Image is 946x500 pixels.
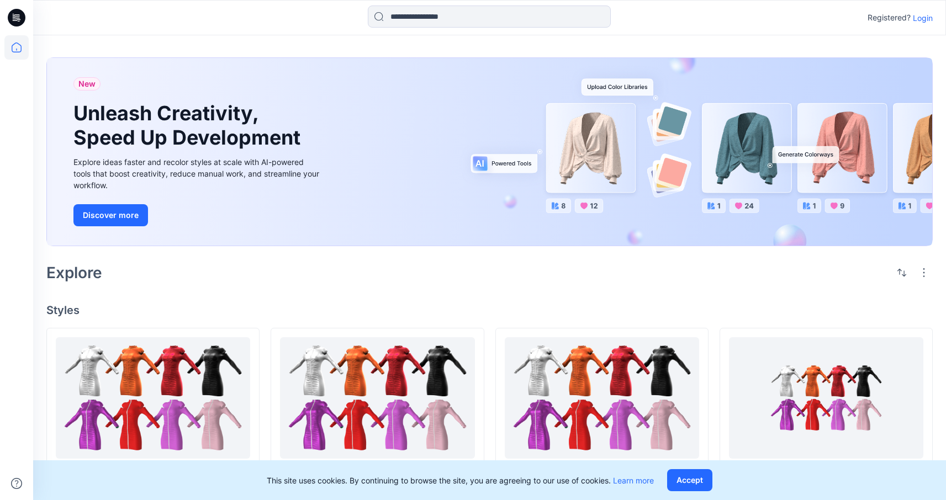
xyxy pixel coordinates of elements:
[868,11,911,24] p: Registered?
[280,337,474,459] a: Automation
[73,204,148,226] button: Discover more
[613,476,654,485] a: Learn more
[267,475,654,486] p: This site uses cookies. By continuing to browse the site, you are agreeing to our use of cookies.
[73,204,322,226] a: Discover more
[729,337,923,459] a: Automation
[56,337,250,459] a: Automation
[78,77,96,91] span: New
[913,12,933,24] p: Login
[46,264,102,281] h2: Explore
[73,102,305,149] h1: Unleash Creativity, Speed Up Development
[46,304,933,317] h4: Styles
[667,469,712,491] button: Accept
[505,337,699,459] a: Automation
[73,156,322,191] div: Explore ideas faster and recolor styles at scale with AI-powered tools that boost creativity, red...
